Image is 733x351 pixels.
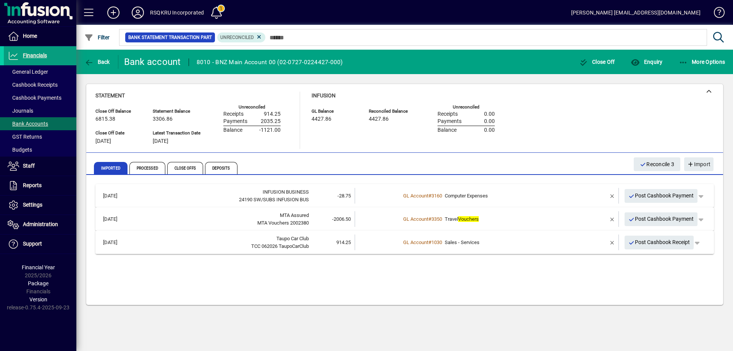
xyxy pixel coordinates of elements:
span: Staff [23,163,35,169]
div: TCC 062026 TaupoCarClub [135,243,309,250]
mat-expansion-panel-header: [DATE]INFUSION BUSINESS24190 SW/SUBS INFUSION BUS-28.75GL Account#3160Computer ExpensesPost Cashb... [95,184,714,207]
span: -2006.50 [332,216,351,222]
span: 914.25 [264,111,281,117]
a: Settings [4,196,76,215]
span: Deposits [205,162,237,174]
span: 6815.38 [95,116,115,122]
span: 914.25 [336,239,351,245]
a: General Ledger [4,65,76,78]
span: -28.75 [337,193,351,199]
span: Close Off Date [95,131,141,136]
span: Payments [438,118,462,125]
a: Budgets [4,143,76,156]
span: # [428,193,431,199]
span: [DATE] [95,138,111,144]
span: 1030 [431,239,442,245]
span: Financial Year [22,264,55,270]
mat-chip: Reconciliation Status: Unreconciled [217,32,266,42]
button: Add [101,6,126,19]
span: Home [23,33,37,39]
span: Unreconciled [220,35,254,40]
div: MTA Assured [135,212,309,219]
span: More Options [679,59,725,65]
span: Reconciled Balance [369,109,415,114]
app-page-header-button: Back [76,55,118,69]
span: Balance [438,127,457,133]
button: Enquiry [629,55,664,69]
span: Cashbook Payments [8,95,61,101]
span: Package [28,280,48,286]
span: 3350 [431,216,442,222]
span: 3306.86 [153,116,173,122]
span: Financials [23,52,47,58]
span: Budgets [8,147,32,153]
a: Staff [4,157,76,176]
div: RSQKRU Incorporated [150,6,204,19]
span: GL Balance [312,109,357,114]
div: Taupo Car Club [135,235,309,243]
em: Vouchers [458,216,479,222]
div: Bank account [124,56,181,68]
div: MTA Vouchers 2002380 [135,219,309,227]
div: 24190 SW/SUBS INFUSION BUS [135,196,309,204]
span: Latest Transaction Date [153,131,200,136]
mat-expansion-panel-header: [DATE]MTA AssuredMTA Vouchers 2002380-2006.50GL Account#3350TravelVouchersPost Cashbook Payment [95,207,714,231]
a: Bank Accounts [4,117,76,130]
span: Post Cashbook Receipt [628,236,690,249]
span: Settings [23,202,42,208]
div: [PERSON_NAME] [EMAIL_ADDRESS][DOMAIN_NAME] [571,6,701,19]
span: 3160 [431,193,442,199]
span: GST Returns [8,134,42,140]
button: Remove [606,236,618,249]
span: Post Cashbook Payment [628,189,694,202]
a: GL Account#3160 [400,192,445,200]
button: Post Cashbook Payment [625,212,698,226]
span: Filter [84,34,110,40]
span: GL Account [403,216,428,222]
td: [DATE] [99,211,135,227]
button: Close Off [577,55,617,69]
span: -1121.00 [259,127,281,133]
span: Administration [23,221,58,227]
span: Enquiry [631,59,662,65]
button: Import [684,157,714,171]
a: Support [4,235,76,254]
span: Bank Accounts [8,121,48,127]
span: Statement Balance [153,109,200,114]
span: 4427.86 [312,116,331,122]
span: 0.00 [484,127,495,133]
mat-expansion-panel-header: [DATE]Taupo Car ClubTCC 062026 TaupoCarClub914.25GL Account#1030Sales - ServicesPost Cashbook Rec... [95,231,714,254]
a: Reports [4,176,76,195]
span: # [428,239,431,245]
span: 0.00 [484,118,495,125]
span: Version [29,296,47,302]
span: 4427.86 [369,116,389,122]
span: Travel [445,216,479,222]
span: Computer Expenses [445,193,488,199]
span: Back [84,59,110,65]
a: Administration [4,215,76,234]
a: GL Account#1030 [400,238,445,246]
span: GL Account [403,193,428,199]
a: GL Account#3350 [400,215,445,223]
button: Remove [606,213,618,225]
span: Close Off Balance [95,109,141,114]
span: Balance [223,127,242,133]
a: Home [4,27,76,46]
span: Journals [8,108,33,114]
button: Reconcile 3 [634,157,680,171]
button: Post Cashbook Receipt [625,236,694,249]
span: Imported [94,162,128,174]
span: Post Cashbook Payment [628,213,694,225]
button: More Options [677,55,727,69]
button: Filter [82,31,112,44]
span: General Ledger [8,69,48,75]
span: Bank Statement Transaction Part [128,34,212,41]
a: Knowledge Base [708,2,723,26]
div: INFUSION BUSINESS [135,188,309,196]
span: Sales - Services [445,239,480,245]
span: Processed [129,162,165,174]
span: Reconcile 3 [640,158,674,171]
span: 0.00 [484,111,495,117]
label: Unreconciled [453,105,480,110]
